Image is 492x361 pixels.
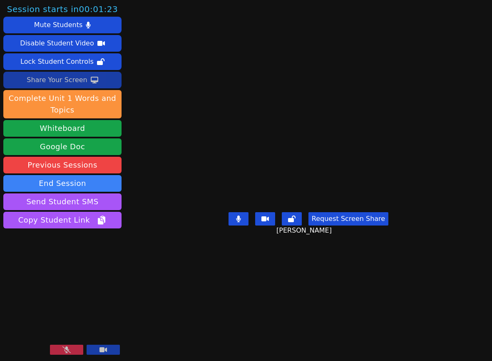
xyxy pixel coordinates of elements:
[7,3,118,15] span: Session starts in
[3,175,122,192] button: End Session
[20,55,94,68] div: Lock Student Controls
[3,120,122,137] button: Whiteboard
[276,226,334,236] span: [PERSON_NAME]
[3,35,122,52] button: Disable Student Video
[3,193,122,210] button: Send Student SMS
[79,4,118,14] time: 00:01:23
[3,72,122,88] button: Share Your Screen
[3,157,122,173] a: Previous Sessions
[34,18,82,32] div: Mute Students
[3,138,122,155] a: Google Doc
[3,17,122,33] button: Mute Students
[20,37,94,50] div: Disable Student Video
[308,212,388,226] button: Request Screen Share
[27,73,87,87] div: Share Your Screen
[3,53,122,70] button: Lock Student Controls
[3,90,122,118] button: Complete Unit 1 Words and Topics
[3,212,122,228] button: Copy Student Link
[18,214,107,226] span: Copy Student Link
